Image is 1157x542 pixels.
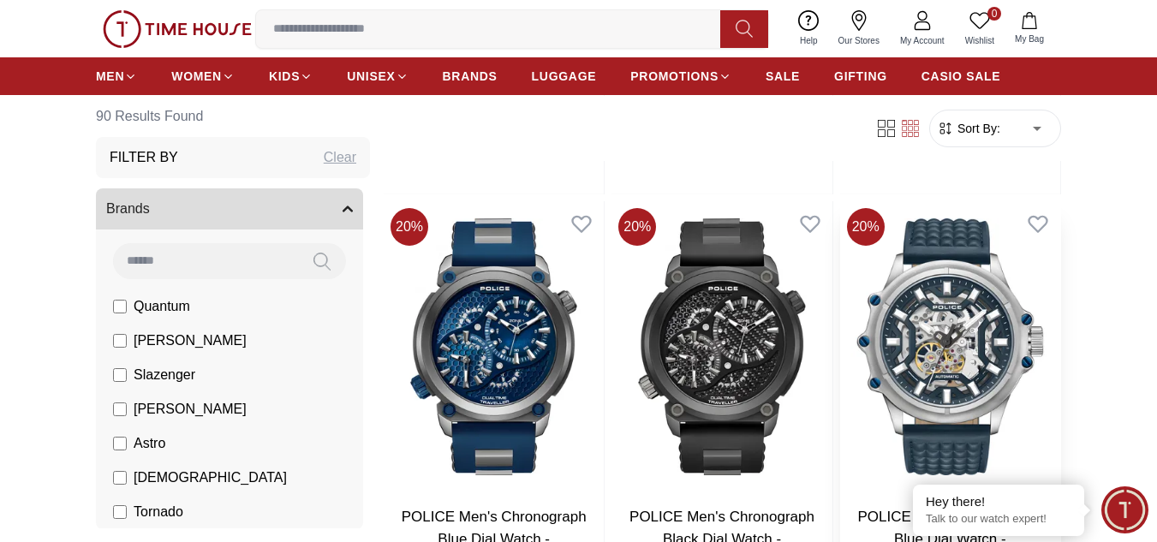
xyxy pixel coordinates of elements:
[113,471,127,485] input: [DEMOGRAPHIC_DATA]
[832,34,886,47] span: Our Stores
[113,402,127,416] input: [PERSON_NAME]
[987,7,1001,21] span: 0
[96,68,124,85] span: MEN
[391,208,428,246] span: 20 %
[134,296,190,317] span: Quantum
[618,208,656,246] span: 20 %
[96,96,370,137] h6: 90 Results Found
[834,61,887,92] a: GIFTING
[269,61,313,92] a: KIDS
[847,208,885,246] span: 20 %
[269,68,300,85] span: KIDS
[1101,486,1148,533] div: Chat Widget
[955,7,1005,51] a: 0Wishlist
[134,468,287,488] span: [DEMOGRAPHIC_DATA]
[347,61,408,92] a: UNISEX
[766,68,800,85] span: SALE
[828,7,890,51] a: Our Stores
[134,502,183,522] span: Tornado
[834,68,887,85] span: GIFTING
[954,120,1000,137] span: Sort By:
[893,34,951,47] span: My Account
[113,368,127,382] input: Slazenger
[384,201,604,492] img: POLICE Men's Chronograph Blue Dial Watch - PEWGM0071803
[937,120,1000,137] button: Sort By:
[926,512,1071,527] p: Talk to our watch expert!
[840,201,1060,492] img: POLICE Men's Chronograph Blue Dial Watch - PEWGE1601803
[113,437,127,450] input: Astro
[113,505,127,519] input: Tornado
[793,34,825,47] span: Help
[1005,9,1054,49] button: My Bag
[532,61,597,92] a: LUGGAGE
[611,201,832,492] img: POLICE Men's Chronograph Black Dial Watch - PEWGM0071802
[106,199,150,219] span: Brands
[113,300,127,313] input: Quantum
[110,147,178,168] h3: Filter By
[324,147,356,168] div: Clear
[766,61,800,92] a: SALE
[926,493,1071,510] div: Hey there!
[134,331,247,351] span: [PERSON_NAME]
[790,7,828,51] a: Help
[134,399,247,420] span: [PERSON_NAME]
[630,61,731,92] a: PROMOTIONS
[113,334,127,348] input: [PERSON_NAME]
[171,68,222,85] span: WOMEN
[958,34,1001,47] span: Wishlist
[921,68,1001,85] span: CASIO SALE
[630,68,719,85] span: PROMOTIONS
[103,10,252,48] img: ...
[171,61,235,92] a: WOMEN
[443,68,498,85] span: BRANDS
[96,188,363,229] button: Brands
[921,61,1001,92] a: CASIO SALE
[134,433,165,454] span: Astro
[347,68,395,85] span: UNISEX
[532,68,597,85] span: LUGGAGE
[96,61,137,92] a: MEN
[443,61,498,92] a: BRANDS
[1008,33,1051,45] span: My Bag
[134,365,195,385] span: Slazenger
